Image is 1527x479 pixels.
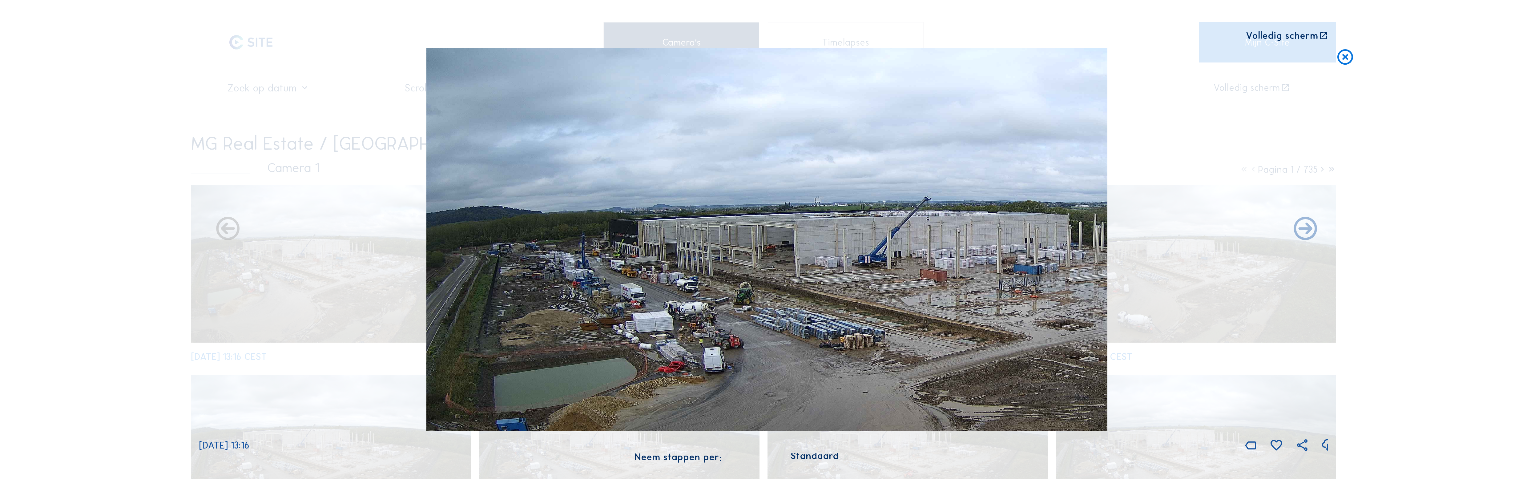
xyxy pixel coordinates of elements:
[1246,31,1318,41] div: Volledig scherm
[426,48,1107,431] img: Image
[1291,215,1320,244] i: Back
[214,215,242,244] i: Forward
[635,453,721,462] div: Neem stappen per:
[199,440,249,451] span: [DATE] 13:16
[791,453,839,459] div: Standaard
[737,453,892,467] div: Standaard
